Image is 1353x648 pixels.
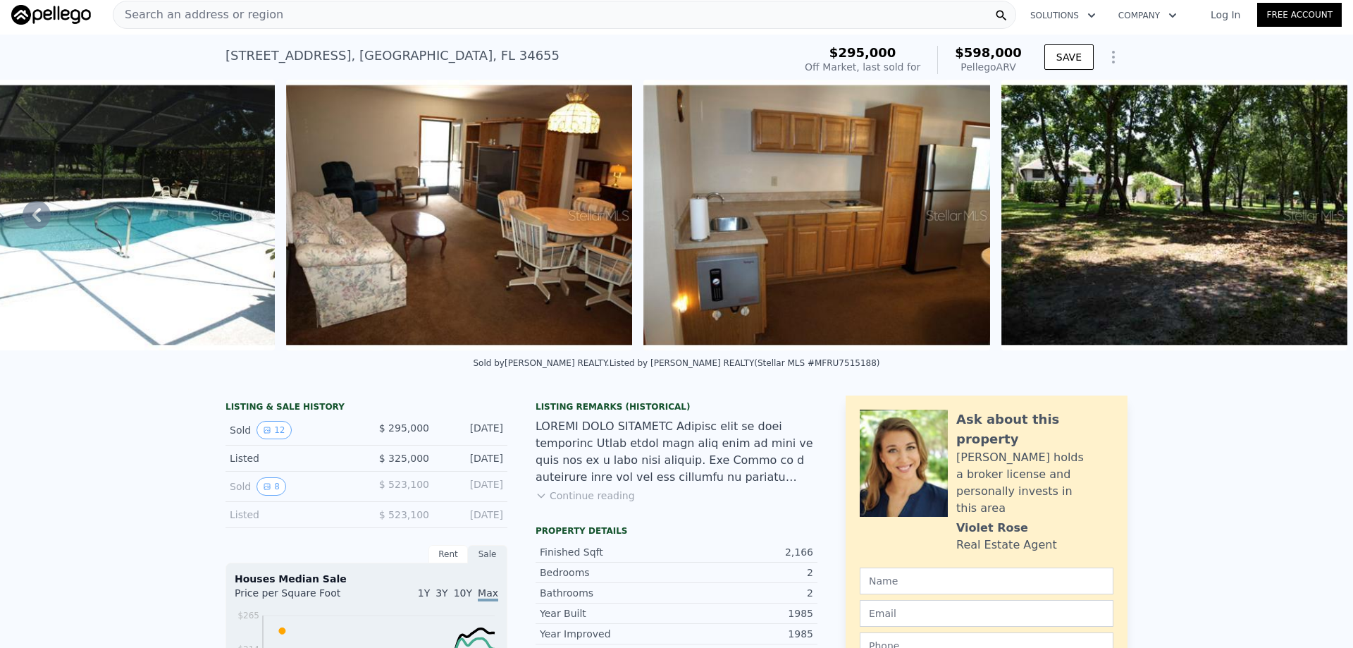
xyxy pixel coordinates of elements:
div: Houses Median Sale [235,572,498,586]
div: Ask about this property [956,410,1113,449]
span: 10Y [454,587,472,599]
div: Year Built [540,606,676,621]
div: LISTING & SALE HISTORY [225,401,507,415]
div: [DATE] [440,421,503,439]
div: Price per Square Foot [235,586,366,609]
span: $598,000 [955,45,1022,60]
img: Sale: 57159323 Parcel: 25303225 [643,80,990,350]
div: Off Market, last sold for [805,60,920,74]
div: Listing Remarks (Historical) [536,401,817,412]
div: Year Improved [540,627,676,641]
button: Solutions [1019,3,1107,28]
div: 2 [676,586,813,600]
button: Company [1107,3,1188,28]
span: $295,000 [829,45,896,60]
span: $ 295,000 [379,422,429,434]
span: $ 523,100 [379,479,429,490]
div: Sold [230,421,355,439]
button: Continue reading [536,489,635,503]
div: [DATE] [440,477,503,496]
div: 2 [676,566,813,580]
a: Free Account [1257,3,1342,27]
div: Property details [536,525,817,537]
span: $ 325,000 [379,453,429,464]
img: Sale: 57159323 Parcel: 25303225 [286,80,633,350]
div: 1985 [676,606,813,621]
span: Max [478,587,498,601]
span: $ 523,100 [379,509,429,520]
div: Sold [230,477,355,496]
button: SAVE [1044,44,1094,70]
a: Log In [1194,8,1257,22]
img: Pellego [11,5,91,25]
span: 1Y [418,587,430,599]
div: Real Estate Agent [956,537,1057,554]
input: Email [860,600,1113,627]
div: Sale [468,545,507,563]
div: [DATE] [440,451,503,465]
div: Sold by [PERSON_NAME] REALTY . [474,358,610,368]
div: Listed [230,451,355,465]
div: Bedrooms [540,566,676,580]
button: View historical data [257,477,286,496]
tspan: $265 [237,611,259,621]
div: [DATE] [440,508,503,522]
div: Finished Sqft [540,545,676,559]
span: Search an address or region [113,6,283,23]
span: 3Y [435,587,447,599]
div: Violet Rose [956,520,1028,537]
div: Listed by [PERSON_NAME] REALTY (Stellar MLS #MFRU7515188) [610,358,880,368]
div: [STREET_ADDRESS] , [GEOGRAPHIC_DATA] , FL 34655 [225,46,560,66]
div: Pellego ARV [955,60,1022,74]
div: [PERSON_NAME] holds a broker license and personally invests in this area [956,449,1113,517]
div: Listed [230,508,355,522]
img: Sale: 57159323 Parcel: 25303225 [1001,80,1348,350]
input: Name [860,568,1113,594]
div: 2,166 [676,545,813,559]
button: Show Options [1099,43,1127,71]
div: Rent [428,545,468,563]
div: 1985 [676,627,813,641]
div: LOREMI DOLO SITAMETC Adipisc elit se doei temporinc Utlab etdol magn aliq enim ad mini ve quis no... [536,418,817,486]
button: View historical data [257,421,291,439]
div: Bathrooms [540,586,676,600]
